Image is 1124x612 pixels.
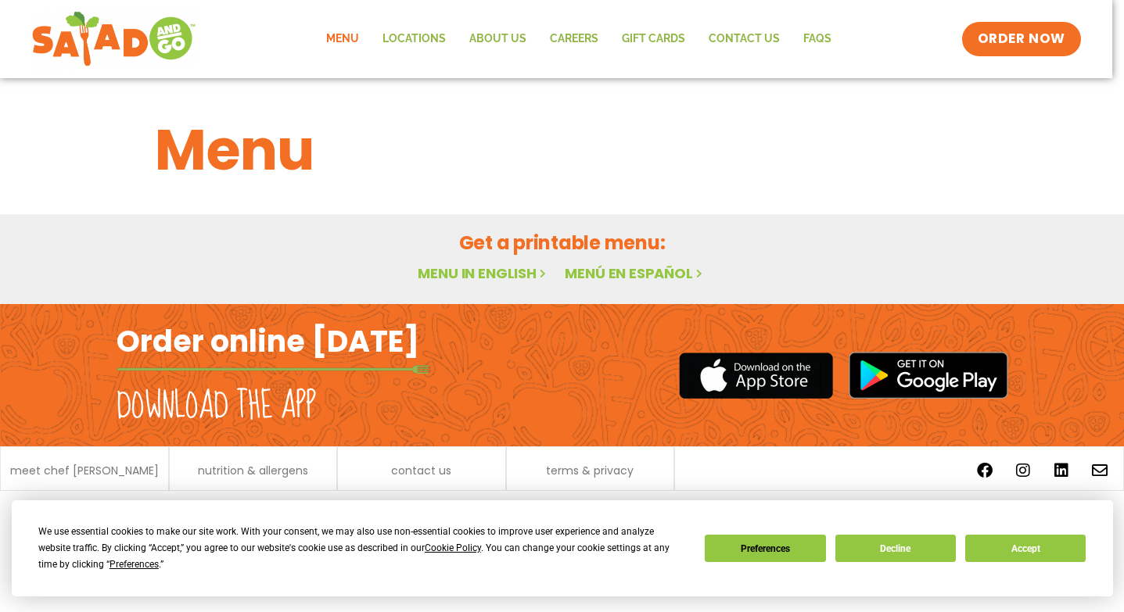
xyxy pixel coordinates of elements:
h2: Get a printable menu: [155,229,970,256]
a: Careers [538,21,610,57]
a: contact us [391,465,451,476]
a: Menu [314,21,371,57]
h2: Download the app [117,385,316,428]
a: GIFT CARDS [610,21,697,57]
img: appstore [679,350,833,401]
h1: Menu [155,108,970,192]
a: Menu in English [418,263,549,283]
a: ORDER NOW [962,22,1081,56]
img: new-SAG-logo-768×292 [31,8,196,70]
a: Locations [371,21,458,57]
a: meet chef [PERSON_NAME] [10,465,159,476]
button: Decline [835,535,956,562]
span: ORDER NOW [978,30,1065,48]
span: Preferences [110,559,159,570]
nav: Menu [314,21,843,57]
a: terms & privacy [546,465,634,476]
h2: Order online [DATE] [117,322,419,360]
div: Cookie Consent Prompt [12,500,1113,596]
button: Accept [965,535,1086,562]
span: Cookie Policy [425,542,481,553]
a: FAQs [792,21,843,57]
img: google_play [849,352,1008,399]
a: About Us [458,21,538,57]
a: nutrition & allergens [198,465,308,476]
a: Contact Us [697,21,792,57]
a: Menú en español [565,263,706,283]
button: Preferences [705,535,825,562]
img: fork [117,365,429,374]
div: We use essential cookies to make our site work. With your consent, we may also use non-essential ... [38,524,686,573]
